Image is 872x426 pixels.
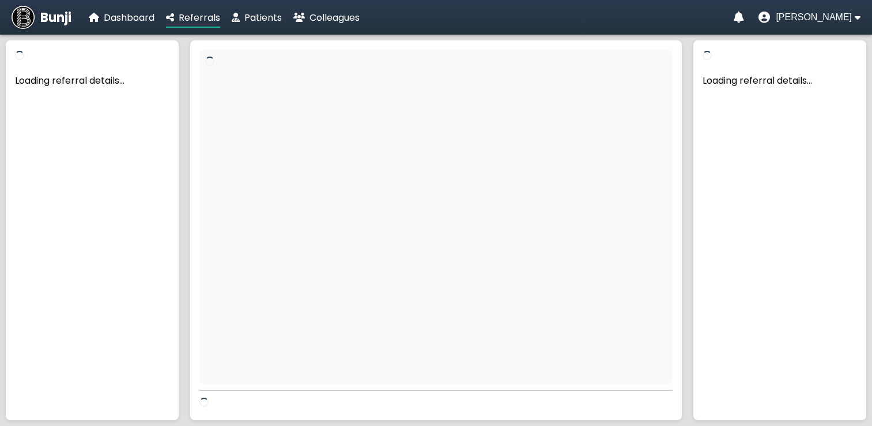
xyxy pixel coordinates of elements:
[12,6,71,29] a: Bunji
[12,6,35,29] img: Bunji Dental Referral Management
[244,11,282,24] span: Patients
[104,11,154,24] span: Dashboard
[232,10,282,25] a: Patients
[309,11,360,24] span: Colleagues
[703,73,857,88] p: Loading referral details...
[15,73,169,88] p: Loading referral details...
[776,12,852,23] span: [PERSON_NAME]
[179,11,220,24] span: Referrals
[293,10,360,25] a: Colleagues
[89,10,154,25] a: Dashboard
[40,8,71,27] span: Bunji
[734,12,744,23] a: Notifications
[166,10,220,25] a: Referrals
[758,12,860,23] button: User menu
